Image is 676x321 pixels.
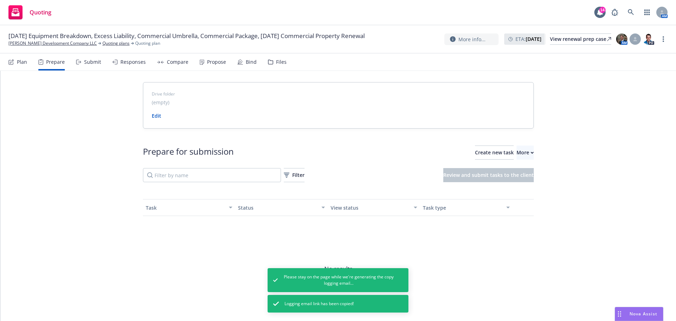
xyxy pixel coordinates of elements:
button: More info... [444,33,499,45]
div: Plan [17,59,27,65]
a: [PERSON_NAME] Development Company LLC [8,40,97,47]
a: Quoting plans [102,40,130,47]
button: Create new task [475,146,514,160]
a: Search [624,5,638,19]
a: Quoting [6,2,54,22]
button: Task type [420,199,513,216]
div: Task [146,204,225,211]
span: [DATE] Equipment Breakdown, Excess Liability, Commercial Umbrella, Commercial Package, [DATE] Com... [8,32,365,40]
div: Task type [423,204,502,211]
div: View status [331,204,410,211]
div: Propose [207,59,226,65]
div: 14 [599,7,606,13]
span: (empty) [152,99,169,106]
button: View status [328,199,420,216]
a: Switch app [640,5,654,19]
span: Quoting [30,10,51,15]
input: Filter by name [143,168,281,182]
div: Compare [167,59,188,65]
div: Responses [120,59,146,65]
img: photo [616,33,627,45]
div: Files [276,59,287,65]
span: Drive folder [152,91,525,97]
img: photo [643,33,654,45]
div: View renewal prep case [550,34,611,44]
button: Status [235,199,328,216]
a: more [659,35,668,43]
a: Edit [152,112,161,119]
span: Quoting plan [135,40,160,47]
span: ETA : [515,35,542,43]
strong: [DATE] [526,36,542,42]
button: Nova Assist [615,307,663,321]
button: More [517,146,534,160]
a: Report a Bug [608,5,622,19]
div: Drag to move [615,307,624,321]
span: Create new task [475,149,514,156]
div: Bind [246,59,257,65]
button: Review and submit tasks to the client [443,168,534,182]
span: Please stay on the page while we're generating the copy logging email... [283,274,394,286]
div: Prepare [46,59,65,65]
span: Logging email link has been copied! [284,301,354,307]
div: More [517,146,534,159]
span: Nova Assist [630,311,657,317]
button: Task [143,199,236,216]
div: Submit [84,59,101,65]
div: Prepare for submission [143,146,234,160]
a: View renewal prep case [550,33,611,45]
button: Filter [284,168,305,182]
span: More info... [458,36,486,43]
div: Status [238,204,317,211]
span: Review and submit tasks to the client [443,172,534,178]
